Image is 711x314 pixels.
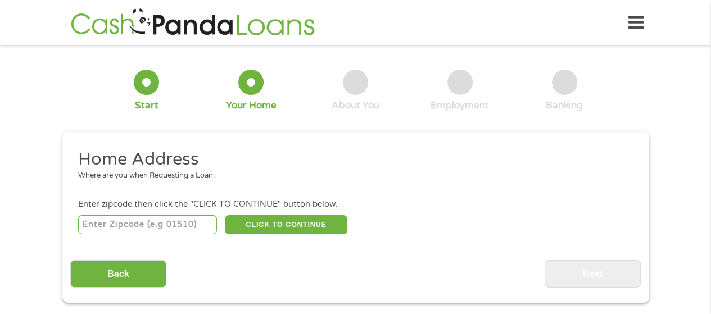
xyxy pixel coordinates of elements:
[78,148,624,171] h2: Home Address
[226,99,277,112] div: Your Home
[546,99,583,112] div: Banking
[67,7,318,39] img: GetLoanNow Logo
[545,260,641,288] input: Next
[332,99,379,112] div: About You
[225,215,347,234] button: CLICK TO CONTINUE
[431,99,489,112] div: Employment
[78,170,624,181] div: Where are you when Requesting a Loan.
[135,99,158,112] div: Start
[70,260,166,288] input: Back
[78,215,217,234] input: Enter Zipcode (e.g 01510)
[78,198,632,211] div: Enter zipcode then click the "CLICK TO CONTINUE" button below.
